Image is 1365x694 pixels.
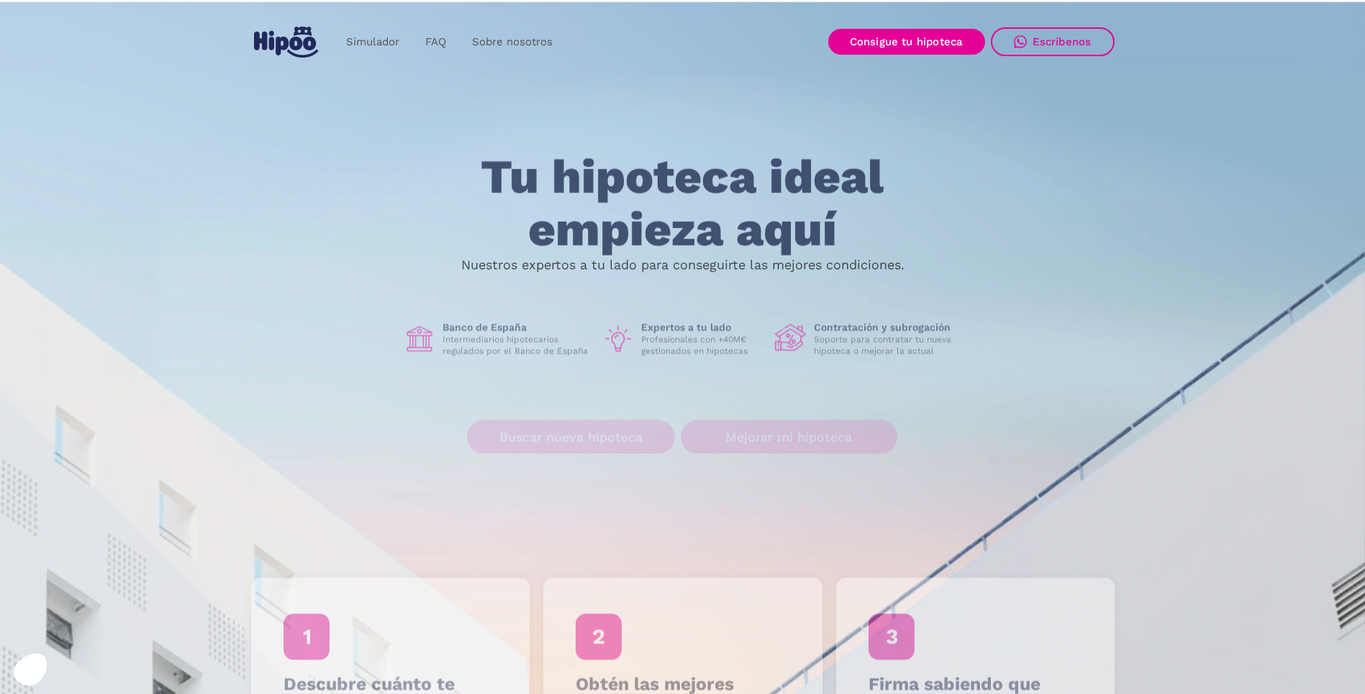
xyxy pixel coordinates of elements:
a: FAQ [412,28,459,56]
p: Soporte para contratar tu nueva hipoteca o mejorar la actual [814,334,962,357]
a: Simulador [333,28,412,56]
h1: Expertos a tu lado [641,321,763,334]
a: home [251,21,322,63]
h1: Tu hipoteca ideal empieza aquí [409,151,955,256]
a: Mejorar mi hipoteca [681,420,897,454]
div: Escríbenos [1033,35,1092,48]
a: Buscar nueva hipoteca [467,420,675,454]
a: Consigue tu hipoteca [828,29,985,55]
h1: Contratación y subrogación [814,321,962,334]
p: Nuestros expertos a tu lado para conseguirte las mejores condiciones. [461,259,904,271]
a: Sobre nosotros [459,28,566,56]
h1: Banco de España [443,321,591,334]
a: Escríbenos [991,27,1115,56]
p: Profesionales con +40M€ gestionados en hipotecas [641,334,763,357]
p: Intermediarios hipotecarios regulados por el Banco de España [443,334,591,357]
